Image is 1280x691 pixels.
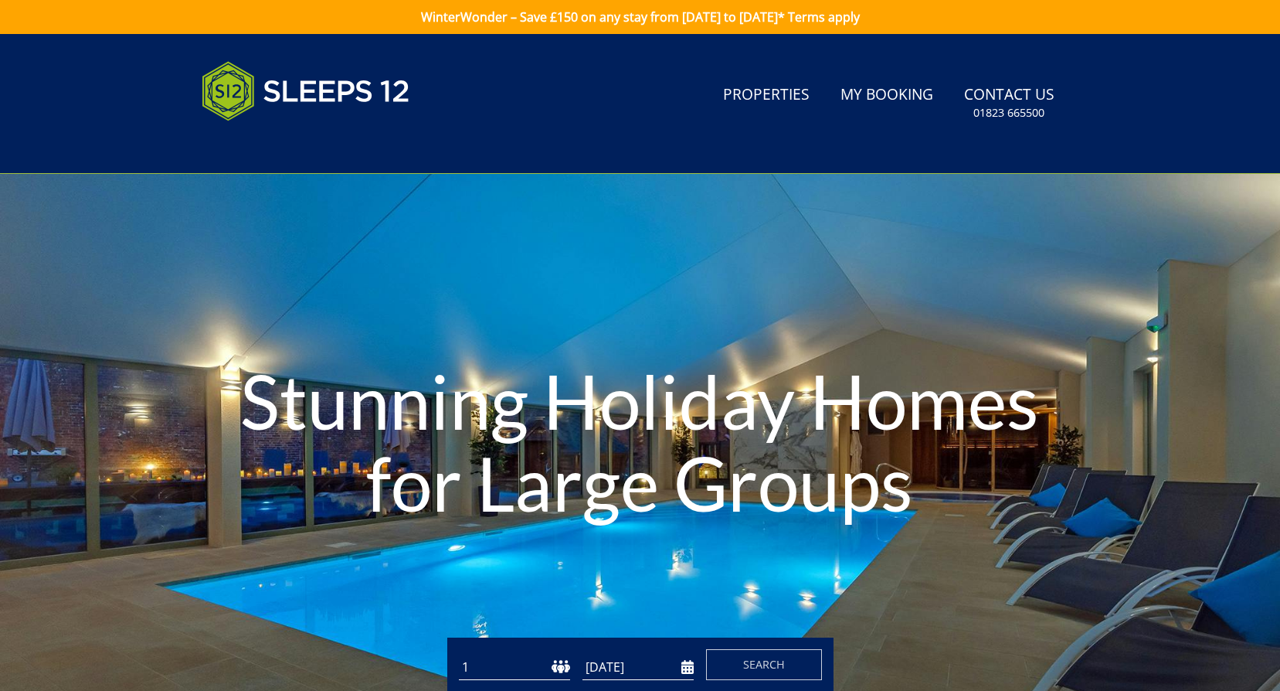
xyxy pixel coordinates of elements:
span: Search [743,657,785,672]
input: Arrival Date [582,655,694,680]
h1: Stunning Holiday Homes for Large Groups [192,329,1088,554]
a: My Booking [834,78,939,113]
small: 01823 665500 [973,105,1044,121]
iframe: Customer reviews powered by Trustpilot [194,139,356,152]
a: Properties [717,78,816,113]
button: Search [706,649,822,680]
img: Sleeps 12 [202,53,410,130]
a: Contact Us01823 665500 [958,78,1061,128]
